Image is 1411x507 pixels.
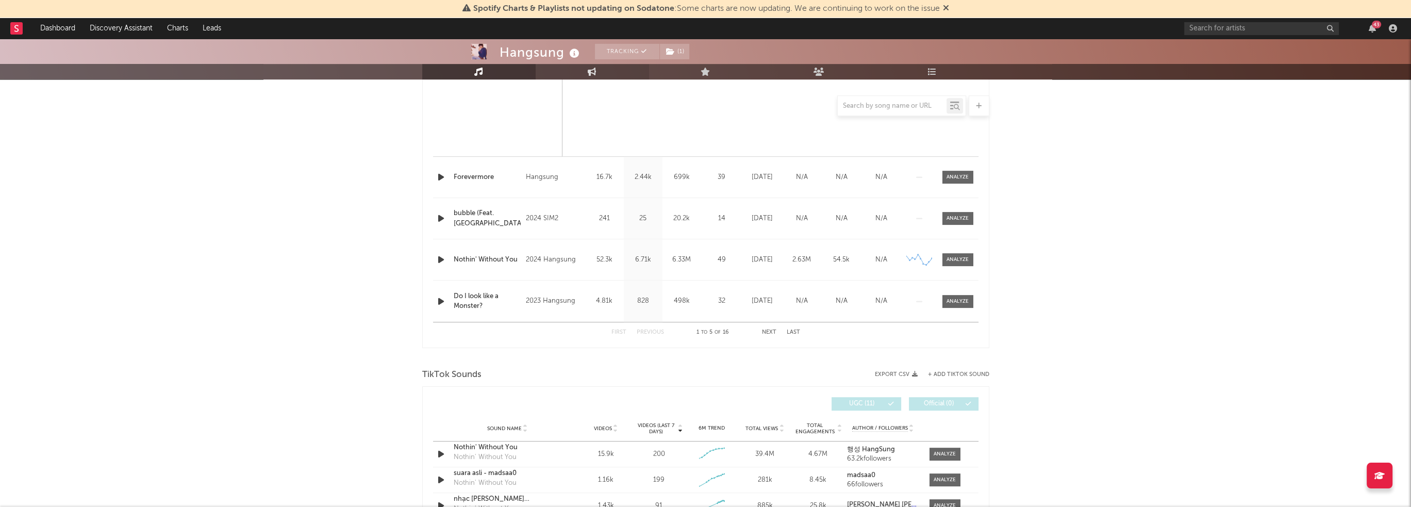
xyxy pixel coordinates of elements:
div: 2.44k [626,172,660,183]
div: Hangsung [526,171,582,184]
a: Leads [195,18,228,39]
button: (1) [660,44,689,59]
button: + Add TikTok Sound [918,372,989,378]
div: 2024 Hangsung [526,254,582,266]
span: TikTok Sounds [422,369,482,381]
div: 1.16k [582,475,630,485]
span: to [701,330,707,335]
div: Hangsung [500,44,582,61]
a: Charts [160,18,195,39]
div: 199 [653,475,665,485]
span: Spotify Charts & Playlists not updating on Sodatone [473,5,674,13]
span: Total Views [745,426,778,432]
a: madsaa0 [847,472,919,479]
div: 498k [665,296,699,306]
a: suara asli - madsaa0 [454,468,561,479]
div: N/A [864,214,899,224]
div: 699k [665,172,699,183]
div: 14 [704,214,740,224]
div: 15.9k [582,449,630,460]
div: 2.63M [785,255,819,265]
div: 54.5k [824,255,859,265]
div: [DATE] [745,214,779,224]
div: [DATE] [745,296,779,306]
a: bubble (Feat. [GEOGRAPHIC_DATA]) [454,208,521,228]
div: 32 [704,296,740,306]
span: Dismiss [943,5,949,13]
div: 6M Trend [688,424,736,432]
span: ( 1 ) [659,44,690,59]
a: Discovery Assistant [82,18,160,39]
a: Nothin' Without You [454,255,521,265]
a: 행성 HangSung [847,446,919,453]
input: Search by song name or URL [838,102,947,110]
button: 43 [1369,24,1376,32]
div: Nothin' Without You [454,478,517,488]
a: nhạc [PERSON_NAME] [PERSON_NAME] tiktok [454,494,561,504]
button: Export CSV [875,371,918,378]
div: 2024 SIM2 [526,212,582,225]
div: 39 [704,172,740,183]
div: 39.4M [741,449,789,460]
div: 828 [626,296,660,306]
div: 4.81k [588,296,621,306]
button: + Add TikTok Sound [928,372,989,378]
div: 2023 Hangsung [526,295,582,307]
span: Videos (last 7 days) [635,422,676,435]
span: : Some charts are now updating. We are continuing to work on the issue [473,5,940,13]
div: 6.71k [626,255,660,265]
strong: madsaa0 [847,472,875,479]
div: N/A [864,296,899,306]
button: Last [787,330,800,335]
button: Official(0) [909,397,978,411]
div: N/A [824,214,859,224]
span: Total Engagements [794,422,836,435]
input: Search for artists [1184,22,1339,35]
div: N/A [824,296,859,306]
div: 16.7k [588,172,621,183]
button: First [611,330,626,335]
strong: 행성 HangSung [847,446,895,453]
button: Tracking [595,44,659,59]
a: Forevermore [454,172,521,183]
div: 6.33M [665,255,699,265]
div: Nothin' Without You [454,452,517,463]
div: N/A [824,172,859,183]
div: N/A [864,255,899,265]
span: Sound Name [487,426,522,432]
div: 49 [704,255,740,265]
div: 281k [741,475,789,485]
button: Next [762,330,776,335]
div: N/A [785,296,819,306]
div: 200 [653,449,665,460]
div: 25 [626,214,660,224]
a: Do I look like a Monster? [454,291,521,312]
div: N/A [785,172,819,183]
div: [DATE] [745,255,779,265]
div: [DATE] [745,172,779,183]
div: N/A [864,172,899,183]
button: UGC(11) [832,397,901,411]
div: 43 [1372,21,1381,28]
div: 20.2k [665,214,699,224]
div: 63.2k followers [847,455,919,463]
div: 4.67M [794,449,842,460]
div: 241 [588,214,621,224]
span: Official ( 0 ) [916,401,963,407]
a: Nothin' Without You [454,443,561,453]
a: Dashboard [33,18,82,39]
span: Author / Followers [852,425,908,432]
button: Previous [637,330,664,335]
div: 66 followers [847,481,919,488]
span: Videos [594,426,612,432]
div: 8.45k [794,475,842,485]
div: 1 5 16 [685,326,741,339]
span: UGC ( 11 ) [838,401,886,407]
div: 52.3k [588,255,621,265]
